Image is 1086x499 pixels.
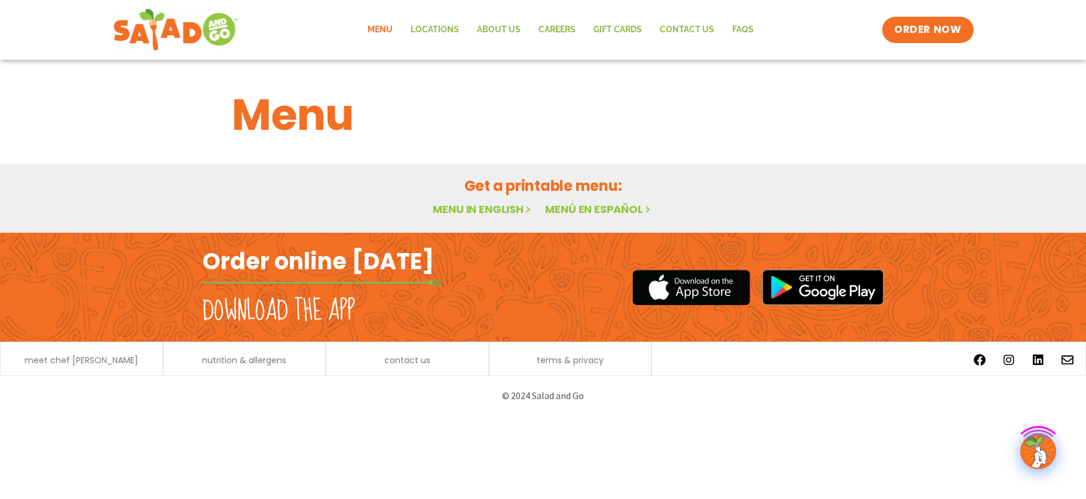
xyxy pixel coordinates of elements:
[585,16,651,44] a: GIFT CARDS
[762,269,884,305] img: google_play
[203,279,442,286] img: fork
[209,388,878,404] p: © 2024 Salad and Go
[25,356,138,364] a: meet chef [PERSON_NAME]
[545,202,653,217] a: Menú en español
[468,16,530,44] a: About Us
[202,356,286,364] a: nutrition & allergens
[651,16,723,44] a: Contact Us
[203,294,355,328] h2: Download the app
[113,6,239,54] img: new-SAG-logo-768×292
[723,16,763,44] a: FAQs
[882,17,973,43] a: ORDER NOW
[232,83,855,147] h1: Menu
[203,247,434,276] h2: Order online [DATE]
[402,16,468,44] a: Locations
[384,356,430,364] a: contact us
[537,356,604,364] a: terms & privacy
[433,202,533,217] a: Menu in English
[894,23,961,37] span: ORDER NOW
[359,16,763,44] nav: Menu
[232,175,855,196] h2: Get a printable menu:
[359,16,402,44] a: Menu
[632,268,750,307] img: appstore
[530,16,585,44] a: Careers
